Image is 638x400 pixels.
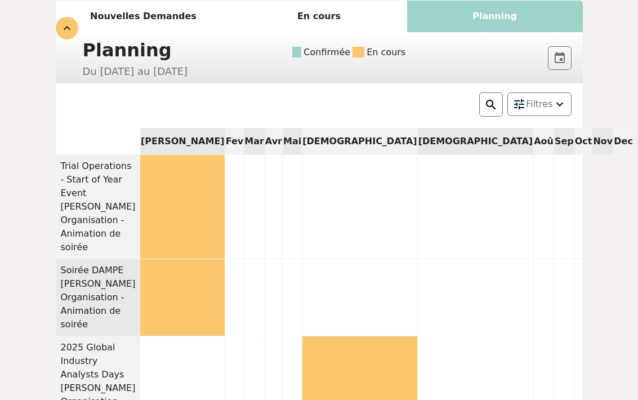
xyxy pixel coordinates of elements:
th: Avr [265,128,283,155]
div: 2025 Global Industry Analysts Days [61,341,136,381]
img: search.png [484,98,498,112]
div: [PERSON_NAME] Organisation - Animation de soirée [61,277,136,331]
th: Oct [574,128,593,155]
th: Mar [244,128,265,155]
div: Planning [407,1,583,32]
span: event [553,51,566,65]
div: Nouvelles Demandes [56,1,231,32]
span: Filtres [526,97,553,111]
th: Sep [554,128,574,155]
th: Dec [613,128,633,155]
div: [PERSON_NAME] Organisation - Animation de soirée [61,200,136,254]
div: Planning [76,37,297,64]
th: [PERSON_NAME] [140,128,225,155]
img: setting.png [512,97,526,111]
div: Soirée DAMPE [61,264,136,277]
img: arrow_down.png [553,97,566,111]
div: expand_less [56,17,78,39]
div: Confirmée En cours [290,37,545,59]
th: Nov [592,128,613,155]
th: Aoû [533,128,554,155]
div: Du [DATE] au [DATE] [76,64,297,79]
th: [DEMOGRAPHIC_DATA] [418,128,533,155]
div: Trial Operations - Start of Year Event [61,159,136,200]
th: [DEMOGRAPHIC_DATA] [302,128,417,155]
th: Mai [283,128,302,155]
div: En cours [231,1,407,32]
button: event [548,46,572,70]
th: Fev [225,128,244,155]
